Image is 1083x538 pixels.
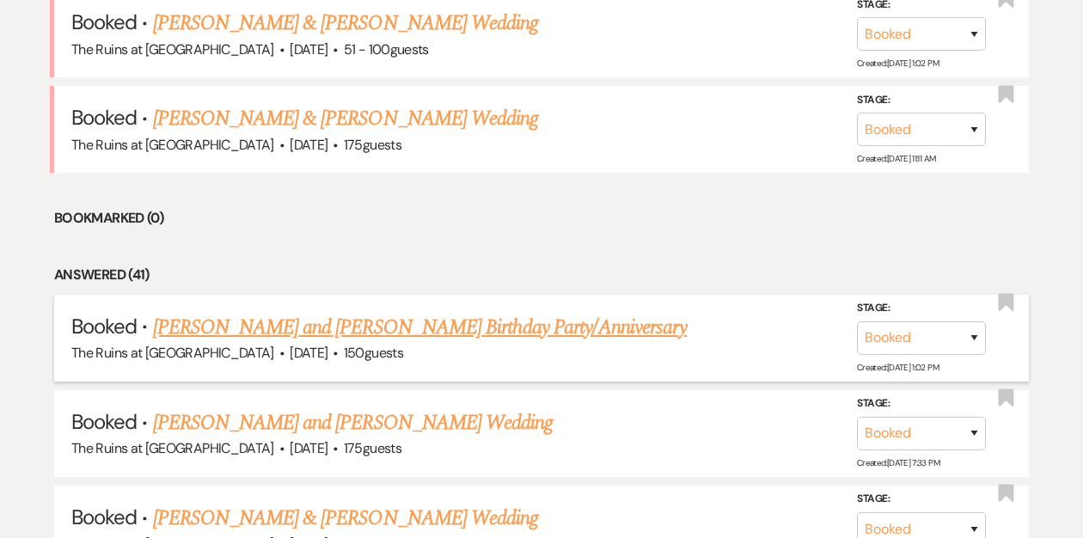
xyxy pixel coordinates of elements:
span: 51 - 100 guests [344,40,429,58]
span: The Ruins at [GEOGRAPHIC_DATA] [71,439,274,457]
span: [DATE] [290,136,327,154]
span: Created: [DATE] 11:11 AM [857,153,935,164]
span: Booked [71,9,137,35]
span: Created: [DATE] 1:02 PM [857,362,939,373]
label: Stage: [857,394,986,413]
span: [DATE] [290,40,327,58]
li: Bookmarked (0) [54,207,1029,229]
span: [DATE] [290,344,327,362]
a: [PERSON_NAME] & [PERSON_NAME] Wedding [153,103,538,134]
span: [DATE] [290,439,327,457]
a: [PERSON_NAME] & [PERSON_NAME] Wedding [153,503,538,534]
a: [PERSON_NAME] and [PERSON_NAME] Wedding [153,407,554,438]
span: The Ruins at [GEOGRAPHIC_DATA] [71,136,274,154]
label: Stage: [857,91,986,110]
span: Booked [71,104,137,131]
li: Answered (41) [54,264,1029,286]
span: Created: [DATE] 1:02 PM [857,58,939,69]
a: [PERSON_NAME] & [PERSON_NAME] Wedding [153,8,538,39]
label: Stage: [857,490,986,509]
span: The Ruins at [GEOGRAPHIC_DATA] [71,40,274,58]
a: [PERSON_NAME] and [PERSON_NAME] Birthday Party/Anniversary [153,312,687,343]
span: 175 guests [344,136,401,154]
span: The Ruins at [GEOGRAPHIC_DATA] [71,344,274,362]
label: Stage: [857,299,986,318]
span: 175 guests [344,439,401,457]
span: 150 guests [344,344,403,362]
span: Booked [71,313,137,339]
span: Created: [DATE] 7:33 PM [857,457,939,468]
span: Booked [71,408,137,435]
span: Booked [71,504,137,530]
